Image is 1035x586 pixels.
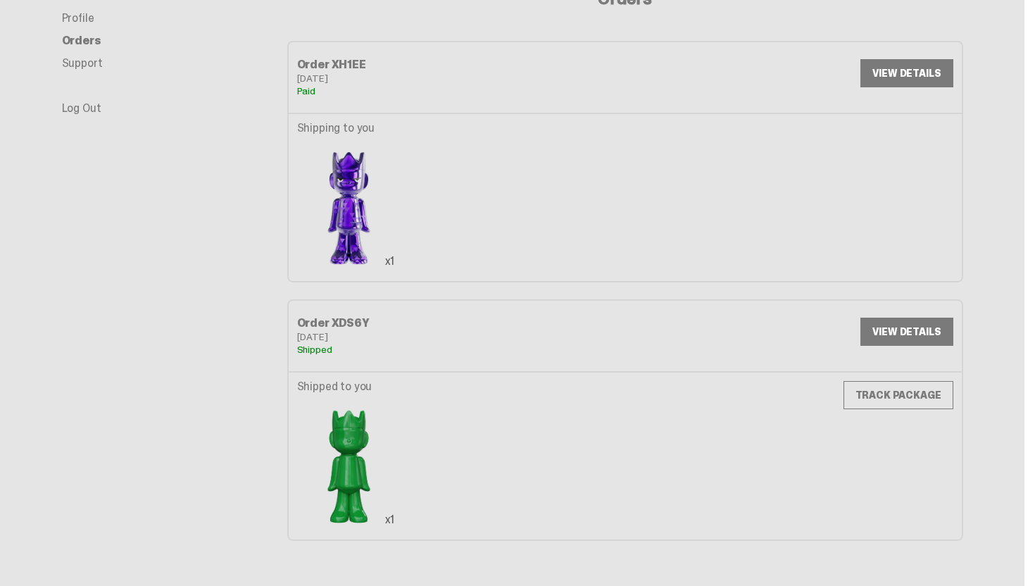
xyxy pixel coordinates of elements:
[860,59,953,87] a: VIEW DETAILS
[297,318,625,329] div: Order XDS6Y
[297,344,625,354] div: Shipped
[62,33,101,48] a: Orders
[297,123,401,134] p: Shipping to you
[843,381,953,409] a: TRACK PACKAGE
[62,11,94,25] a: Profile
[62,101,101,116] a: Log Out
[297,332,625,342] div: [DATE]
[297,59,625,70] div: Order XH1EE
[297,73,625,83] div: [DATE]
[860,318,953,346] a: VIEW DETAILS
[297,86,625,96] div: Paid
[297,381,401,392] p: Shipped to you
[62,56,103,70] a: Support
[378,250,401,273] div: x1
[378,509,401,531] div: x1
